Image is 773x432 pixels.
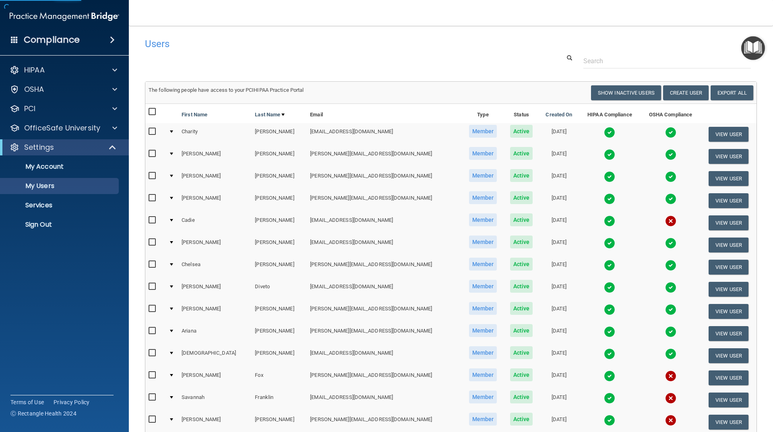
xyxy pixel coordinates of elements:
a: Export All [711,85,753,100]
img: tick.e7d51cea.svg [604,127,615,138]
a: OfficeSafe University [10,123,117,133]
img: tick.e7d51cea.svg [604,215,615,227]
img: tick.e7d51cea.svg [604,149,615,160]
td: [PERSON_NAME] [252,123,307,145]
img: tick.e7d51cea.svg [604,238,615,249]
td: [PERSON_NAME] [178,278,252,300]
td: [PERSON_NAME] [178,367,252,389]
span: Member [469,191,497,204]
span: Ⓒ Rectangle Health 2024 [10,409,76,418]
td: Fox [252,367,307,389]
img: tick.e7d51cea.svg [604,260,615,271]
a: Settings [10,143,117,152]
a: First Name [182,110,207,120]
h4: Compliance [24,34,80,45]
button: View User [709,260,748,275]
p: HIPAA [24,65,45,75]
td: [DATE] [539,322,579,345]
td: [PERSON_NAME] [178,234,252,256]
span: Active [510,302,533,315]
button: View User [709,193,748,208]
input: Search [583,54,751,68]
span: Member [469,147,497,160]
button: Open Resource Center [741,36,765,60]
button: View User [709,282,748,297]
span: Active [510,236,533,248]
a: HIPAA [10,65,117,75]
img: tick.e7d51cea.svg [665,282,676,293]
img: cross.ca9f0e7f.svg [665,215,676,227]
span: Active [510,346,533,359]
td: [PERSON_NAME] [252,322,307,345]
td: [DATE] [539,123,579,145]
button: Create User [663,85,709,100]
img: tick.e7d51cea.svg [665,238,676,249]
td: [EMAIL_ADDRESS][DOMAIN_NAME] [307,389,462,411]
td: [EMAIL_ADDRESS][DOMAIN_NAME] [307,212,462,234]
td: [PERSON_NAME] [252,256,307,278]
img: tick.e7d51cea.svg [604,326,615,337]
img: tick.e7d51cea.svg [604,370,615,382]
p: Sign Out [5,221,115,229]
td: [PERSON_NAME] [252,300,307,322]
td: Ariana [178,322,252,345]
button: View User [709,348,748,363]
img: tick.e7d51cea.svg [604,348,615,360]
td: [DATE] [539,190,579,212]
button: View User [709,215,748,230]
span: Member [469,413,497,426]
td: [PERSON_NAME][EMAIL_ADDRESS][DOMAIN_NAME] [307,322,462,345]
td: [EMAIL_ADDRESS][DOMAIN_NAME] [307,278,462,300]
a: PCI [10,104,117,114]
img: cross.ca9f0e7f.svg [665,415,676,426]
button: View User [709,393,748,407]
td: [DATE] [539,389,579,411]
td: [PERSON_NAME][EMAIL_ADDRESS][DOMAIN_NAME] [307,256,462,278]
span: Active [510,147,533,160]
img: cross.ca9f0e7f.svg [665,370,676,382]
img: tick.e7d51cea.svg [665,127,676,138]
span: Active [510,391,533,403]
td: Charity [178,123,252,145]
p: OSHA [24,85,44,94]
td: [EMAIL_ADDRESS][DOMAIN_NAME] [307,345,462,367]
td: Franklin [252,389,307,411]
span: Member [469,391,497,403]
td: [DATE] [539,345,579,367]
td: [PERSON_NAME][EMAIL_ADDRESS][DOMAIN_NAME] [307,167,462,190]
td: [PERSON_NAME] [252,234,307,256]
td: [PERSON_NAME][EMAIL_ADDRESS][DOMAIN_NAME] [307,145,462,167]
button: Show Inactive Users [591,85,661,100]
td: [DEMOGRAPHIC_DATA] [178,345,252,367]
span: Active [510,169,533,182]
span: Member [469,368,497,381]
th: HIPAA Compliance [579,104,641,123]
a: OSHA [10,85,117,94]
a: Created On [546,110,572,120]
td: [PERSON_NAME] [178,190,252,212]
img: tick.e7d51cea.svg [665,304,676,315]
a: Terms of Use [10,398,44,406]
span: Member [469,213,497,226]
button: View User [709,171,748,186]
td: [PERSON_NAME][EMAIL_ADDRESS][DOMAIN_NAME] [307,190,462,212]
span: Active [510,213,533,226]
p: My Users [5,182,115,190]
span: Member [469,346,497,359]
td: [DATE] [539,167,579,190]
td: Cadie [178,212,252,234]
td: [PERSON_NAME] [178,145,252,167]
td: [DATE] [539,234,579,256]
td: [DATE] [539,367,579,389]
h4: Users [145,39,497,49]
img: tick.e7d51cea.svg [665,193,676,205]
span: Member [469,258,497,271]
td: [DATE] [539,212,579,234]
td: [PERSON_NAME] [178,167,252,190]
td: [PERSON_NAME][EMAIL_ADDRESS][DOMAIN_NAME] [307,300,462,322]
a: Last Name [255,110,285,120]
span: Active [510,258,533,271]
th: OSHA Compliance [641,104,701,123]
td: [DATE] [539,300,579,322]
p: Settings [24,143,54,152]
